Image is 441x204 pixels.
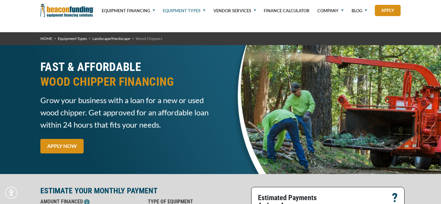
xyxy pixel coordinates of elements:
h2: FAST & AFFORDABLE [40,60,217,89]
a: Landscape/Hardscape [92,36,130,41]
p: ESTIMATE YOUR MONTHLY PAYMENT [40,187,247,195]
a: Apply [375,5,401,16]
a: HOME [40,36,52,41]
span: Grow your business with a loan for a new or used wood chipper. Get approved for an affordable loa... [40,94,217,131]
a: APPLY NOW [40,139,84,153]
a: Equipment Types [58,36,87,41]
span: Wood Chippers [136,36,162,41]
p: ? [392,194,398,202]
span: WOOD CHIPPER FINANCING [40,74,217,89]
